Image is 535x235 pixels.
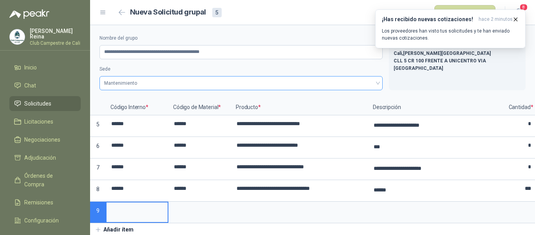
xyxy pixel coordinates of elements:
span: Configuración [24,216,59,225]
button: ¡Has recibido nuevas cotizaciones!hace 2 minutos Los proveedores han visto tus solicitudes y te h... [375,9,526,48]
a: Adjudicación [9,150,81,165]
span: Chat [24,81,36,90]
p: Los proveedores han visto tus solicitudes y te han enviado nuevas cotizaciones. [382,27,519,42]
h3: ¡Has recibido nuevas cotizaciones! [382,16,475,23]
button: 8 [512,5,526,20]
p: 9 [90,202,106,223]
span: Solicitudes [24,99,51,108]
span: Mantenimiento [104,77,378,89]
label: Sede [99,66,383,73]
img: Company Logo [10,29,25,44]
span: Inicio [24,63,37,72]
p: 7 [90,158,106,180]
p: Código de Material [168,100,231,115]
p: Producto [231,100,368,115]
a: Chat [9,78,81,93]
span: hace 2 minutos [479,16,513,23]
a: Negociaciones [9,132,81,147]
a: Configuración [9,213,81,228]
span: Adjudicación [24,153,56,162]
a: Remisiones [9,195,81,210]
p: 8 [90,180,106,202]
span: Negociaciones [24,135,60,144]
a: Órdenes de Compra [9,168,81,192]
p: CLL 5 CR 100 FRENTE A UNICENTRO VIA [GEOGRAPHIC_DATA] [394,57,521,72]
a: Licitaciones [9,114,81,129]
label: Nombre del grupo [99,35,383,42]
div: 5 [212,8,222,17]
a: Inicio [9,60,81,75]
span: Remisiones [24,198,53,207]
p: 5 [90,115,106,137]
p: Club Campestre de Cali [30,41,81,46]
img: Logo peakr [9,9,49,19]
p: 6 [90,137,106,158]
h2: Nueva Solicitud grupal [130,7,206,18]
span: Órdenes de Compra [24,171,73,189]
span: 8 [519,4,528,11]
span: Licitaciones [24,117,53,126]
a: Solicitudes [9,96,81,111]
p: Descripción [368,100,505,115]
button: Publicar solicitudes [434,5,495,20]
p: [PERSON_NAME] Reina [30,28,81,39]
p: Código Interno [106,100,168,115]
